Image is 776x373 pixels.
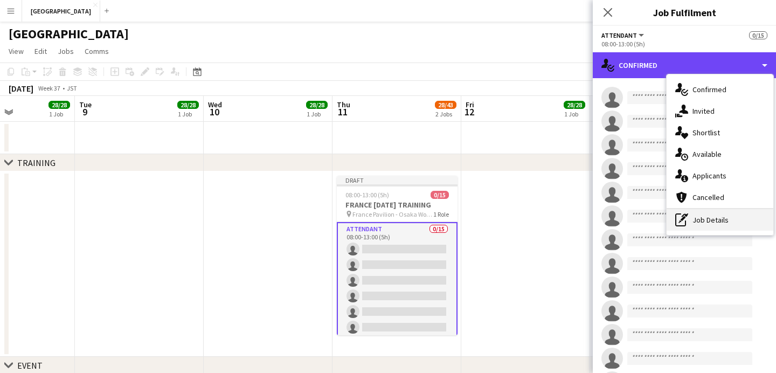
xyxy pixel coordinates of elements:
span: Applicants [692,171,726,181]
span: 9 [78,106,92,118]
button: [GEOGRAPHIC_DATA] [22,1,100,22]
div: EVENT [17,360,43,371]
div: Draft [337,176,458,184]
span: Wed [208,100,222,109]
div: JST [67,84,77,92]
span: 0/15 [749,31,767,39]
span: Fri [466,100,474,109]
div: 1 Job [49,110,70,118]
div: 1 Job [307,110,327,118]
button: ATTENDANT [601,31,646,39]
span: View [9,46,24,56]
span: Cancelled [692,192,724,202]
h3: Job Fulfilment [593,5,776,19]
span: Edit [34,46,47,56]
span: France Pavilion - Osaka World Expo [352,210,433,218]
span: Tue [79,100,92,109]
h3: FRANCE [DATE] TRAINING [337,200,458,210]
span: 28/28 [306,101,328,109]
a: View [4,44,28,58]
a: Edit [30,44,51,58]
span: Jobs [58,46,74,56]
span: Available [692,149,722,159]
span: 08:00-13:00 (5h) [345,191,389,199]
span: 28/43 [435,101,456,109]
span: Thu [337,100,350,109]
div: TRAINING [17,157,56,168]
span: 11 [335,106,350,118]
span: ATTENDANT [601,31,637,39]
span: Confirmed [692,85,726,94]
div: 1 Job [564,110,585,118]
span: 28/28 [564,101,585,109]
div: 08:00-13:00 (5h) [601,40,767,48]
div: Confirmed [593,52,776,78]
span: 0/15 [431,191,449,199]
span: Week 37 [36,84,63,92]
h1: [GEOGRAPHIC_DATA] [9,26,129,42]
div: 2 Jobs [435,110,456,118]
span: 28/28 [48,101,70,109]
span: 10 [206,106,222,118]
a: Comms [80,44,113,58]
span: 12 [464,106,474,118]
div: 1 Job [178,110,198,118]
div: [DATE] [9,83,33,94]
span: 1 Role [433,210,449,218]
div: Job Details [667,209,773,231]
span: Invited [692,106,715,116]
app-job-card: Draft08:00-13:00 (5h)0/15FRANCE [DATE] TRAINING France Pavilion - Osaka World Expo1 RoleATTENDANT... [337,176,458,335]
a: Jobs [53,44,78,58]
span: Shortlist [692,128,720,137]
span: Comms [85,46,109,56]
span: 28/28 [177,101,199,109]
